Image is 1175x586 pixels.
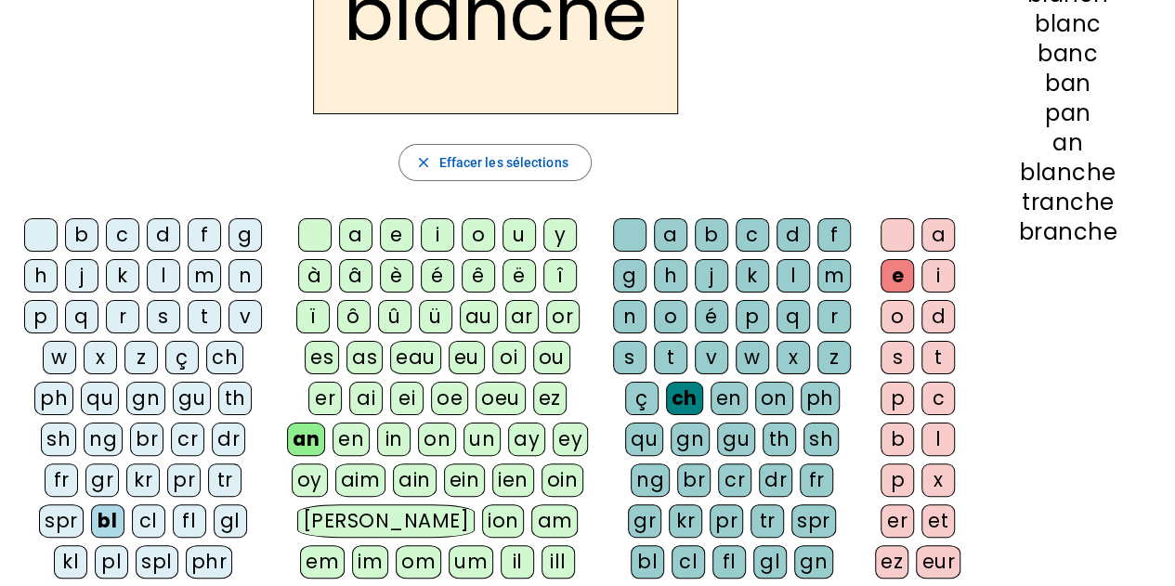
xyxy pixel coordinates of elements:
[817,218,851,252] div: f
[755,382,793,415] div: on
[791,504,836,538] div: spr
[625,423,663,456] div: qu
[613,300,646,333] div: n
[712,545,746,579] div: fl
[654,259,687,293] div: h
[414,154,431,171] mat-icon: close
[543,259,577,293] div: î
[654,341,687,374] div: t
[167,463,201,497] div: pr
[84,423,123,456] div: ng
[875,545,908,579] div: ez
[736,341,769,374] div: w
[753,545,787,579] div: gl
[777,300,810,333] div: q
[492,341,526,374] div: oi
[421,218,454,252] div: i
[916,545,960,579] div: eur
[421,259,454,293] div: é
[65,218,98,252] div: b
[718,463,751,497] div: cr
[671,423,710,456] div: gn
[390,382,424,415] div: ei
[39,504,84,538] div: spr
[106,259,139,293] div: k
[921,259,955,293] div: i
[43,341,76,374] div: w
[801,382,840,415] div: ph
[393,463,437,497] div: ain
[349,382,383,415] div: ai
[695,259,728,293] div: j
[990,13,1145,35] div: blanc
[476,382,526,415] div: oeu
[396,545,441,579] div: om
[817,300,851,333] div: r
[533,341,570,374] div: ou
[449,341,485,374] div: eu
[45,463,78,497] div: fr
[378,300,411,333] div: û
[398,144,591,181] button: Effacer les sélections
[147,259,180,293] div: l
[34,382,73,415] div: ph
[654,300,687,333] div: o
[990,162,1145,184] div: blanche
[990,132,1145,154] div: an
[881,300,914,333] div: o
[460,300,498,333] div: au
[287,423,325,456] div: an
[817,341,851,374] div: z
[212,423,245,456] div: dr
[300,545,345,579] div: em
[669,504,702,538] div: kr
[54,545,87,579] div: kl
[921,382,955,415] div: c
[85,463,119,497] div: gr
[613,259,646,293] div: g
[339,259,372,293] div: â
[695,341,728,374] div: v
[881,259,914,293] div: e
[777,218,810,252] div: d
[214,504,247,538] div: gl
[298,259,332,293] div: à
[81,382,119,415] div: qu
[677,463,711,497] div: br
[921,423,955,456] div: l
[377,423,411,456] div: in
[297,504,475,538] div: [PERSON_NAME]
[206,341,243,374] div: ch
[803,423,839,456] div: sh
[126,382,165,415] div: gn
[41,423,76,456] div: sh
[990,43,1145,65] div: banc
[531,504,578,538] div: am
[124,341,158,374] div: z
[305,341,339,374] div: es
[921,300,955,333] div: d
[710,504,743,538] div: pr
[503,259,536,293] div: ë
[672,545,705,579] div: cl
[777,259,810,293] div: l
[921,218,955,252] div: a
[380,259,413,293] div: è
[503,218,536,252] div: u
[881,504,914,538] div: er
[751,504,784,538] div: tr
[228,218,262,252] div: g
[794,545,833,579] div: gn
[631,545,664,579] div: bl
[308,382,342,415] div: er
[106,218,139,252] div: c
[625,382,659,415] div: ç
[631,463,670,497] div: ng
[990,221,1145,243] div: branche
[24,259,58,293] div: h
[990,72,1145,95] div: ban
[736,218,769,252] div: c
[132,504,165,538] div: cl
[628,504,661,538] div: gr
[666,382,703,415] div: ch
